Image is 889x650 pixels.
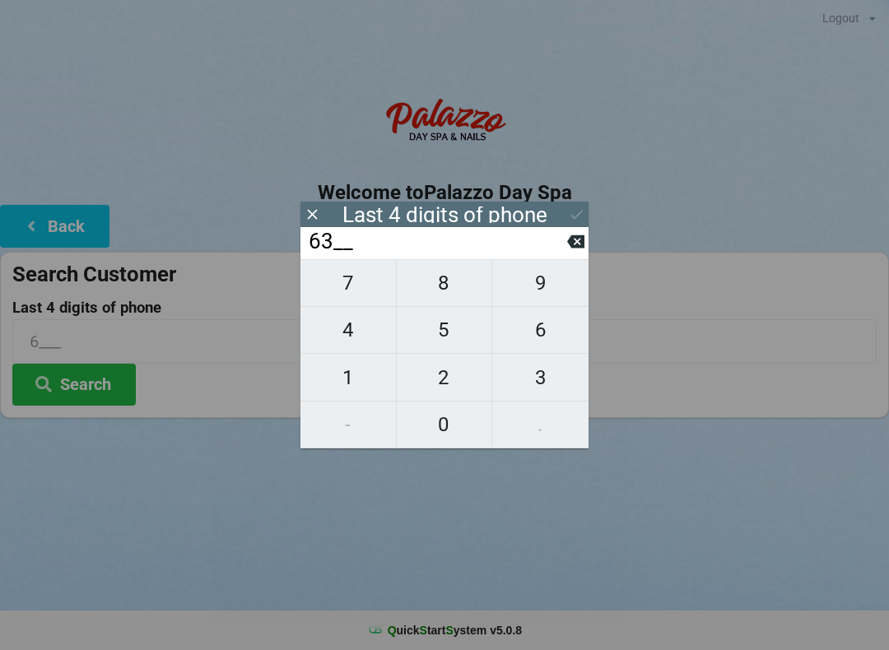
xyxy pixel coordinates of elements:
[300,307,397,354] button: 4
[300,259,397,307] button: 7
[397,266,492,300] span: 8
[397,402,493,448] button: 0
[492,354,589,401] button: 3
[492,313,589,347] span: 6
[300,360,396,395] span: 1
[397,407,492,442] span: 0
[492,259,589,307] button: 9
[492,360,589,395] span: 3
[300,313,396,347] span: 4
[300,354,397,401] button: 1
[492,307,589,354] button: 6
[397,354,493,401] button: 2
[492,266,589,300] span: 9
[397,313,492,347] span: 5
[397,307,493,354] button: 5
[300,266,396,300] span: 7
[397,360,492,395] span: 2
[342,207,547,223] div: Last 4 digits of phone
[397,259,493,307] button: 8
